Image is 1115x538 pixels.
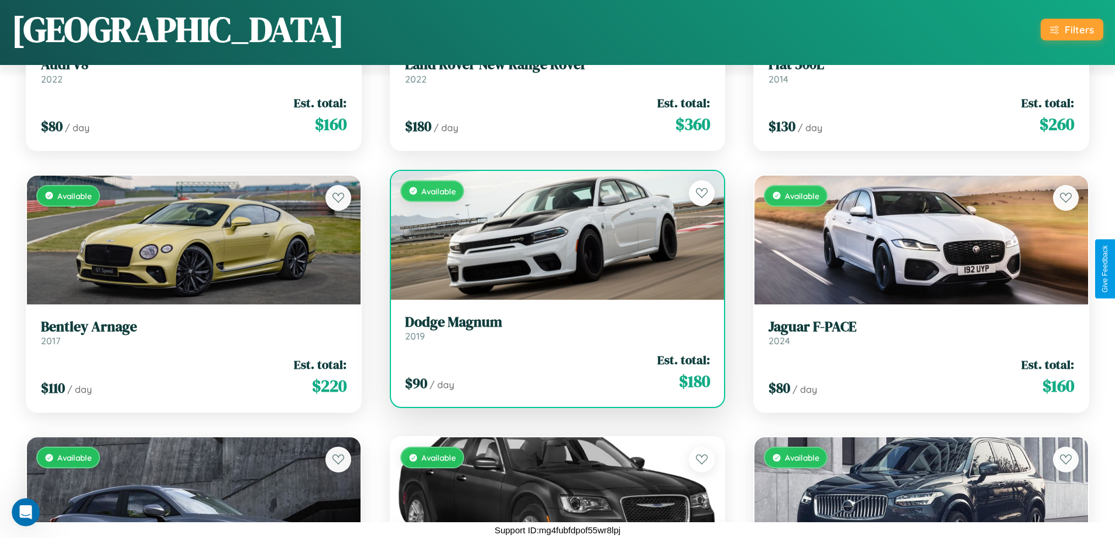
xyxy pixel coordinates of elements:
h3: Fiat 500L [769,56,1074,73]
button: Filters [1041,19,1103,40]
span: / day [434,122,458,133]
span: $ 180 [679,369,710,393]
span: / day [798,122,822,133]
h3: Dodge Magnum [405,314,711,331]
span: 2024 [769,335,790,347]
span: Est. total: [1021,356,1074,373]
p: Support ID: mg4fubfdpof55wr8lpj [495,522,620,538]
span: Est. total: [1021,94,1074,111]
span: 2022 [405,73,427,85]
span: Est. total: [294,356,346,373]
a: Bentley Arnage2017 [41,318,346,347]
span: Available [57,191,92,201]
a: Audi V82022 [41,56,346,85]
span: 2014 [769,73,788,85]
a: Dodge Magnum2019 [405,314,711,342]
span: Est. total: [657,351,710,368]
a: Fiat 500L2014 [769,56,1074,85]
span: $ 160 [315,112,346,136]
a: Land Rover New Range Rover2022 [405,56,711,85]
span: $ 80 [769,378,790,397]
span: $ 130 [769,116,795,136]
span: 2022 [41,73,63,85]
span: / day [67,383,92,395]
span: $ 110 [41,378,65,397]
span: Available [421,186,456,196]
iframe: Intercom live chat [12,498,40,526]
span: Est. total: [294,94,346,111]
span: Est. total: [657,94,710,111]
span: Available [785,453,819,462]
span: $ 160 [1042,374,1074,397]
span: / day [430,379,454,390]
span: Available [421,453,456,462]
span: $ 90 [405,373,427,393]
span: 2019 [405,330,425,342]
span: / day [792,383,817,395]
span: $ 180 [405,116,431,136]
span: $ 360 [675,112,710,136]
h1: [GEOGRAPHIC_DATA] [12,5,344,53]
span: $ 80 [41,116,63,136]
h3: Land Rover New Range Rover [405,56,711,73]
span: $ 220 [312,374,346,397]
h3: Bentley Arnage [41,318,346,335]
span: Available [785,191,819,201]
a: Jaguar F-PACE2024 [769,318,1074,347]
span: Available [57,453,92,462]
div: Give Feedback [1101,245,1109,293]
h3: Jaguar F-PACE [769,318,1074,335]
span: / day [65,122,90,133]
span: 2017 [41,335,60,347]
div: Filters [1065,23,1094,36]
span: $ 260 [1039,112,1074,136]
h3: Audi V8 [41,56,346,73]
